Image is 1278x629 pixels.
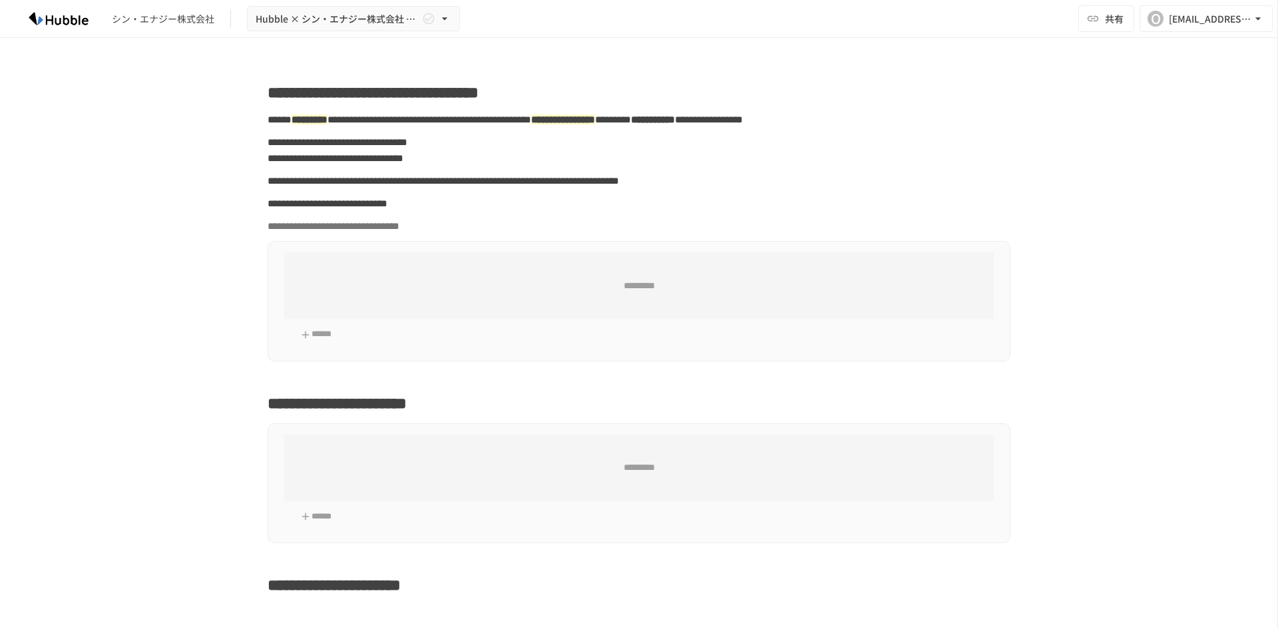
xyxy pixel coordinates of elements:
span: 共有 [1105,11,1124,26]
div: [EMAIL_ADDRESS][DOMAIN_NAME] [1169,11,1251,27]
span: Hubble × シン・エナジー株式会社 オンボーディングプロジェクト [256,11,419,27]
img: HzDRNkGCf7KYO4GfwKnzITak6oVsp5RHeZBEM1dQFiQ [16,8,101,29]
div: シン・エナジー株式会社 [112,12,214,26]
button: Hubble × シン・エナジー株式会社 オンボーディングプロジェクト [247,6,460,32]
button: O[EMAIL_ADDRESS][DOMAIN_NAME] [1140,5,1273,32]
div: O [1148,11,1164,27]
button: 共有 [1078,5,1134,32]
